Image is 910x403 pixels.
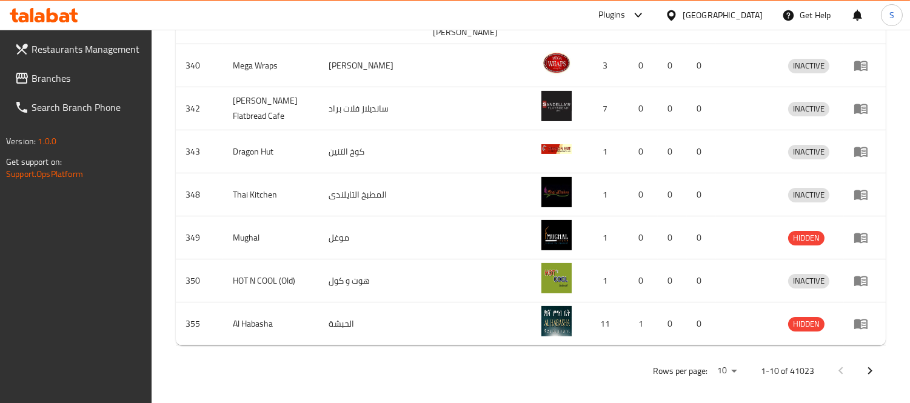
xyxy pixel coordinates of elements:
td: 340 [176,44,223,87]
td: 0 [629,216,658,259]
td: 342 [176,87,223,130]
td: [PERSON_NAME] [320,44,423,87]
td: 0 [629,173,658,216]
img: Mega Wraps [541,48,572,78]
span: INACTIVE [788,102,829,116]
td: سانديلاز فلات براد [320,87,423,130]
span: Search Branch Phone [32,100,142,115]
td: 0 [658,216,687,259]
div: Menu [854,316,876,331]
a: Support.OpsPlatform [6,166,83,182]
div: Rows per page: [712,362,741,380]
a: Restaurants Management [5,35,152,64]
div: Menu [854,230,876,245]
span: HIDDEN [788,317,825,331]
td: 343 [176,130,223,173]
td: 1 [586,130,629,173]
td: 0 [658,259,687,302]
td: 0 [687,130,716,173]
td: Thai Kitchen [223,173,319,216]
td: 3 [586,44,629,87]
span: INACTIVE [788,274,829,288]
td: 0 [629,87,658,130]
p: 1-10 of 41023 [761,364,814,379]
td: المطبخ التايلندى [320,173,423,216]
td: 0 [629,259,658,302]
td: Mega Wraps [223,44,319,87]
td: 0 [658,130,687,173]
td: 0 [658,44,687,87]
td: Dragon Hut [223,130,319,173]
td: الحبشة [320,302,423,345]
td: 1 [629,302,658,345]
td: كوخ التنين [320,130,423,173]
img: Al Habasha [541,306,572,336]
img: Dragon Hut [541,134,572,164]
td: 0 [687,87,716,130]
div: Plugins [598,8,625,22]
td: 11 [586,302,629,345]
div: Menu [854,273,876,288]
button: Next page [855,356,885,385]
td: Al Habasha [223,302,319,345]
a: Search Branch Phone [5,93,152,122]
div: Menu [854,101,876,116]
span: Branches [32,71,142,85]
span: Version: [6,133,36,149]
div: Menu [854,144,876,159]
td: 0 [658,87,687,130]
span: 1.0.0 [38,133,56,149]
span: INACTIVE [788,188,829,202]
td: 0 [629,44,658,87]
p: Rows per page: [653,364,708,379]
td: 0 [629,130,658,173]
td: 1 [586,259,629,302]
td: HOT N COOL (Old) [223,259,319,302]
td: 0 [687,173,716,216]
td: 0 [658,173,687,216]
img: Mughal [541,220,572,250]
div: Menu [854,58,876,73]
a: Branches [5,64,152,93]
span: INACTIVE [788,59,829,73]
div: [GEOGRAPHIC_DATA] [683,8,763,22]
span: INACTIVE [788,145,829,159]
td: 1 [586,173,629,216]
td: 350 [176,259,223,302]
td: 355 [176,302,223,345]
td: 0 [687,216,716,259]
td: Mughal [223,216,319,259]
td: 348 [176,173,223,216]
div: Menu [854,187,876,202]
img: Thai Kitchen [541,177,572,207]
img: HOT N COOL (Old) [541,263,572,293]
span: Get support on: [6,154,62,170]
td: 0 [658,302,687,345]
td: 0 [687,44,716,87]
td: [PERSON_NAME] Flatbread Cafe [223,87,319,130]
div: HIDDEN [788,317,825,331]
span: HIDDEN [788,231,825,245]
td: موغل [320,216,423,259]
span: Restaurants Management [32,42,142,56]
td: 349 [176,216,223,259]
td: 1 [586,216,629,259]
td: هوت و كول [320,259,423,302]
td: 0 [687,259,716,302]
td: 0 [687,302,716,345]
span: S [889,8,894,22]
td: 7 [586,87,629,130]
img: Sandella's Flatbread Cafe [541,91,572,121]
